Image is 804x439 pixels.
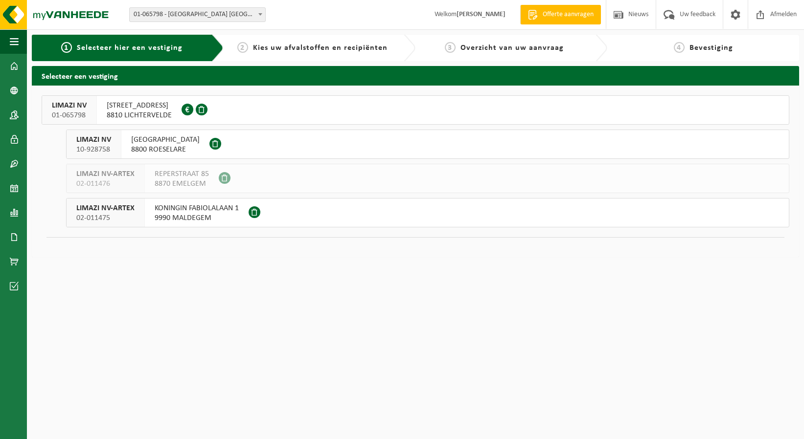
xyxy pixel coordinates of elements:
span: LIMAZI NV [76,135,111,145]
span: 8800 ROESELARE [131,145,200,154]
span: Kies uw afvalstoffen en recipiënten [253,44,388,52]
span: 01-065798 - LIMAZI NV - LICHTERVELDE [129,7,266,22]
span: 4 [674,42,685,53]
strong: [PERSON_NAME] [457,11,505,18]
h2: Selecteer een vestiging [32,66,799,85]
span: KONINGIN FABIOLALAAN 1 [155,203,239,213]
span: Overzicht van uw aanvraag [460,44,564,52]
span: LIMAZI NV [52,101,87,110]
span: 02-011475 [76,213,135,223]
span: Offerte aanvragen [540,10,596,20]
span: 2 [237,42,248,53]
span: [GEOGRAPHIC_DATA] [131,135,200,145]
span: 8870 EMELGEM [155,179,209,189]
span: Bevestiging [689,44,733,52]
button: LIMAZI NV 10-928758 [GEOGRAPHIC_DATA]8800 ROESELARE [66,130,789,159]
span: 8810 LICHTERVELDE [107,110,172,120]
span: [STREET_ADDRESS] [107,101,172,110]
span: 9990 MALDEGEM [155,213,239,223]
span: 01-065798 - LIMAZI NV - LICHTERVELDE [130,8,265,22]
a: Offerte aanvragen [520,5,601,24]
span: 1 [61,42,72,53]
span: LIMAZI NV-ARTEX [76,203,135,213]
span: 10-928758 [76,145,111,154]
span: LIMAZI NV-ARTEX [76,169,135,179]
button: LIMAZI NV-ARTEX 02-011475 KONINGIN FABIOLALAAN 19990 MALDEGEM [66,198,789,227]
span: 3 [445,42,456,53]
span: 01-065798 [52,110,87,120]
span: 02-011476 [76,179,135,189]
span: Selecteer hier een vestiging [77,44,183,52]
button: LIMAZI NV 01-065798 [STREET_ADDRESS]8810 LICHTERVELDE [42,95,789,125]
span: REPERSTRAAT 85 [155,169,209,179]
